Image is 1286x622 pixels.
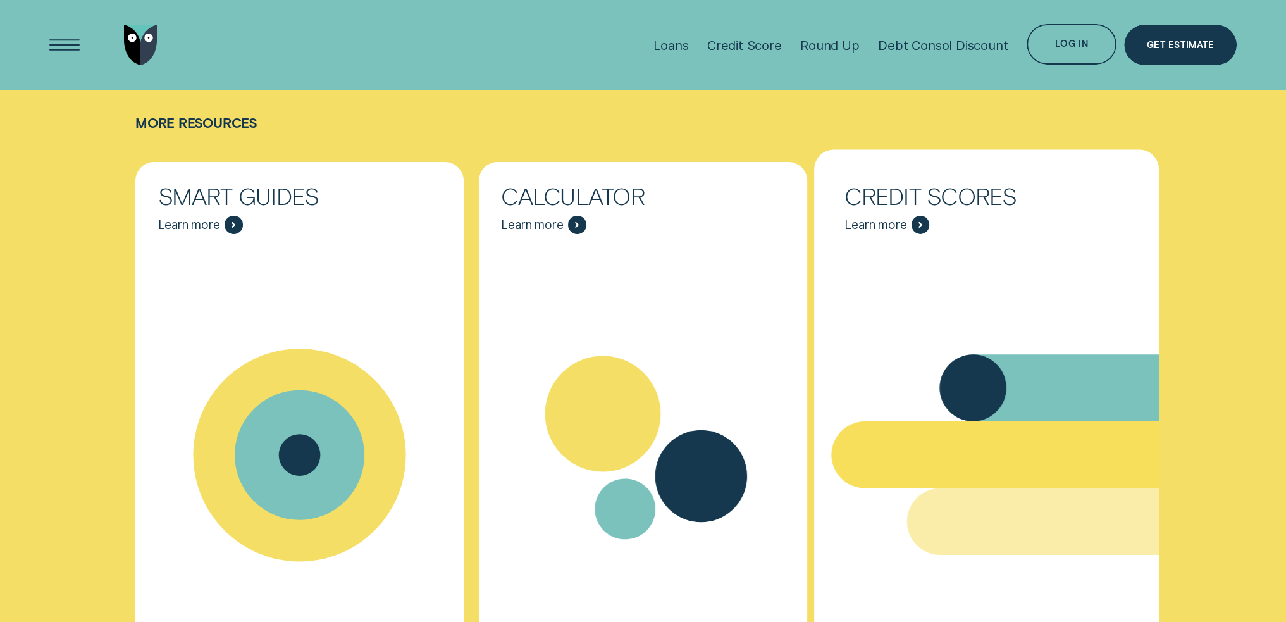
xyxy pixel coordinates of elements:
[844,218,906,233] span: Learn more
[44,25,85,65] button: Open Menu
[501,185,784,207] div: Calculator
[501,218,563,233] span: Learn more
[1027,24,1116,65] button: Log in
[124,25,158,65] img: Wisr
[158,185,441,207] div: Smart Guides
[707,37,782,53] div: Credit Score
[1124,25,1237,65] a: Get Estimate
[800,37,859,53] div: Round Up
[878,37,1008,53] div: Debt Consol Discount
[158,218,219,233] span: Learn more
[844,185,1128,207] div: Credit Scores
[135,115,1151,131] h4: More Resources
[653,37,688,53] div: Loans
